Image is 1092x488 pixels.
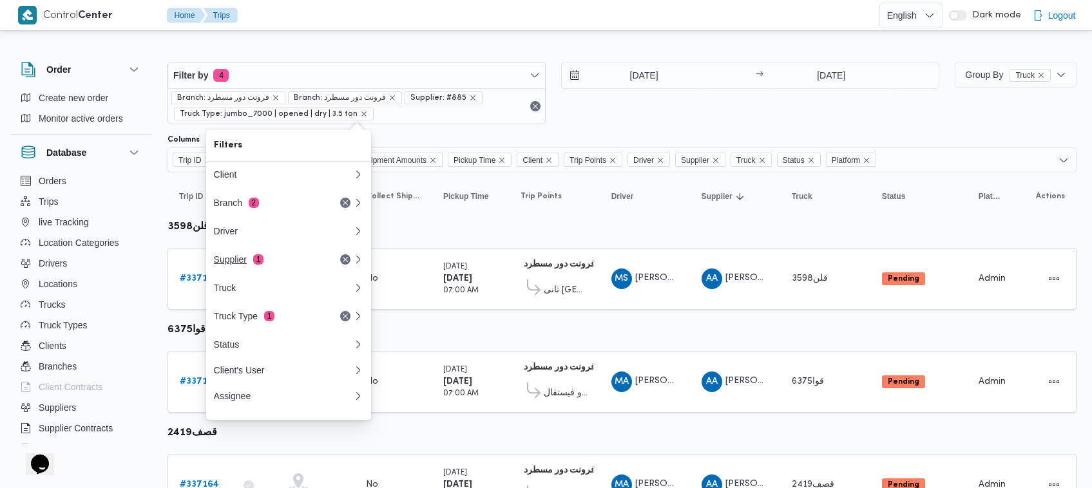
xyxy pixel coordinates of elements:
span: Filter by [173,68,208,83]
button: remove selected entity [469,94,477,102]
span: Location Categories [39,235,119,250]
span: Branch: فرونت دور مسطرد [171,91,285,104]
label: Columns [168,135,200,145]
b: Center [78,11,113,21]
button: Assignee [206,383,371,409]
span: 2 [249,198,259,208]
span: Client [522,153,542,167]
small: [DATE] [443,366,467,373]
b: # 337162 [180,377,218,386]
button: Create new order [15,88,147,108]
a: #337162 [180,374,218,389]
div: Abadaliqadr Aadl Abadaliqadr Alhusaini [702,371,722,392]
button: Home [167,8,206,23]
b: قوا6375 [168,325,206,335]
b: [DATE] [443,377,472,386]
button: Database [21,145,142,160]
small: 07:00 AM [443,287,479,294]
span: [PERSON_NAME] [725,274,799,282]
button: Supplier1Remove [206,244,371,275]
span: كارفور كايرو فيستفال [544,386,588,401]
button: Remove Driver from selection in this group [656,156,664,164]
button: Status [877,186,961,207]
span: Branch: فرونت دور مسطرد [177,92,269,104]
span: Platform [979,191,1001,202]
span: Status [783,153,805,167]
span: Status [777,153,821,167]
input: Press the down key to open a popover containing a calendar. [562,62,708,88]
h3: Order [46,62,71,77]
span: Truck [792,191,812,202]
div: Truck [214,283,353,293]
span: Supplier [681,153,709,167]
span: AA [706,371,718,392]
span: Pickup Time [448,153,512,167]
button: Remove Status from selection in this group [807,156,815,164]
span: Trip ID [173,153,218,167]
span: Truck Types [39,317,87,333]
span: AA [706,268,718,289]
span: Pending [882,375,925,388]
button: Remove Trip Points from selection in this group [609,156,617,164]
div: Client [214,169,353,180]
b: Pending [888,275,919,283]
span: MA [615,371,629,392]
span: 1 [264,311,274,321]
span: Platform [826,153,877,167]
span: Collect Shipment Amounts [330,153,443,167]
b: فرونت دور مسطرد [524,363,595,371]
button: Order [21,62,142,77]
span: 1 [253,254,263,265]
span: live Tracking [39,214,89,230]
button: Pickup Time [438,186,503,207]
span: Truck Type: jumbo_7000 | opened | dry | 3.5 ton [174,108,374,120]
span: Driver [627,153,670,167]
span: Supplier [675,153,725,167]
button: Orders [15,171,147,191]
span: Trucks [39,297,65,312]
span: Trip Points [570,153,606,167]
b: Pending [888,378,919,386]
button: Actions [1044,371,1064,392]
button: remove selected entity [360,110,368,118]
span: Supplier Contracts [39,420,113,436]
span: Supplier; Sorted in descending order [702,191,733,202]
div: Driver [214,226,353,236]
button: Open list of options [1058,155,1069,165]
span: Client [517,153,559,167]
span: Dark mode [967,10,1021,21]
button: remove selected entity [1037,71,1045,79]
span: Locations [39,276,77,292]
button: Remove Pickup Time from selection in this group [498,156,506,164]
button: Branch2Remove [206,187,371,218]
button: Devices [15,438,147,459]
button: Status [206,332,371,357]
button: Remove [338,252,353,267]
button: Branches [15,356,147,377]
span: [PERSON_NAME] [725,480,799,488]
span: Orders [39,173,66,189]
span: ثانى [GEOGRAPHIC_DATA] [544,283,588,298]
span: Logout [1048,8,1076,23]
button: Client [206,162,371,187]
button: Suppliers [15,397,147,418]
span: Admin [979,274,1006,283]
div: Muhammad Saaid Hamid Ahmad [611,268,632,289]
button: Client Contracts [15,377,147,397]
span: Suppliers [39,400,76,415]
div: No [366,376,378,388]
button: Trucks [15,294,147,315]
span: [PERSON_NAME] على [635,377,727,385]
span: Filters [214,138,363,153]
button: Filter by4 active filters [168,62,545,88]
button: remove selected entity [272,94,280,102]
button: Trips [15,191,147,212]
svg: Sorted in descending order [735,191,745,202]
button: Remove Supplier from selection in this group [712,156,720,164]
button: Driver [206,218,371,244]
small: 07:00 AM [443,390,479,397]
div: → [756,71,763,80]
button: Monitor active orders [15,108,147,129]
span: Trip Points [521,191,562,202]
